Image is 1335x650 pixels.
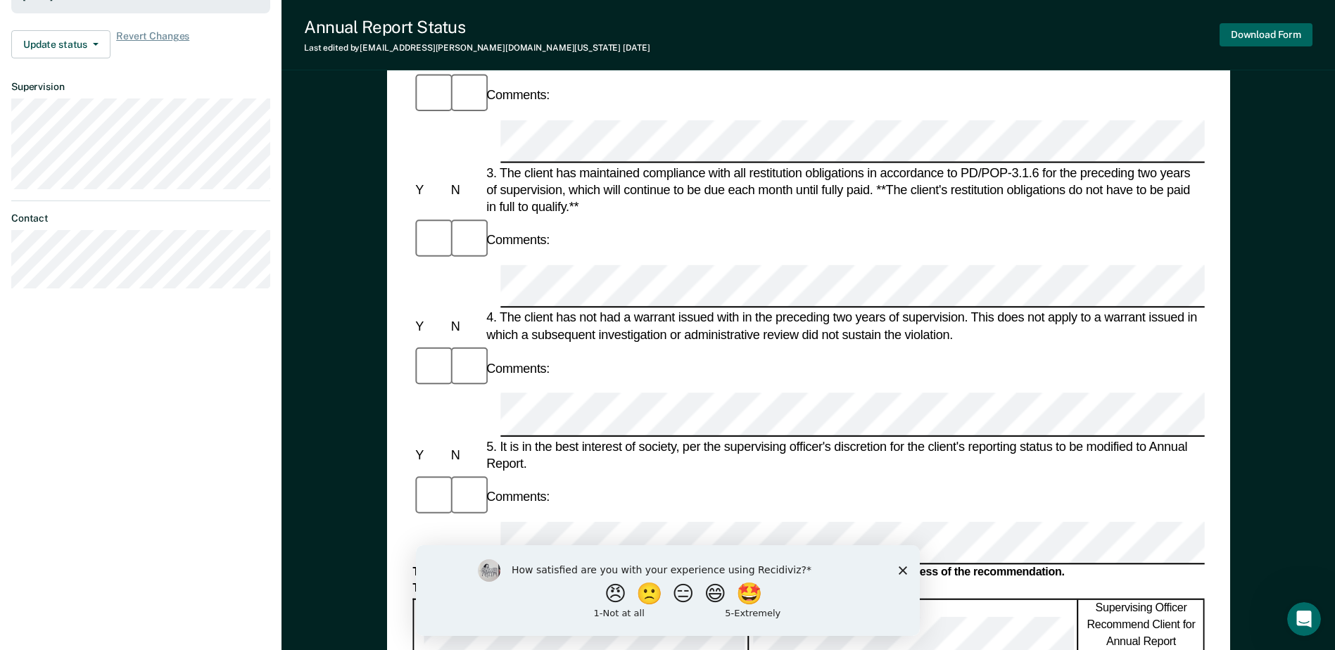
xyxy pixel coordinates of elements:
[412,582,1204,597] div: The Region Director will make the final decision regarding the client's Annual Report eligibility
[448,446,483,463] div: N
[11,30,110,58] button: Update status
[412,318,448,335] div: Y
[416,545,920,636] iframe: Survey by Kim from Recidiviz
[483,488,552,505] div: Comments:
[483,360,552,377] div: Comments:
[116,30,189,58] span: Revert Changes
[448,318,483,335] div: N
[1287,602,1321,636] iframe: Intercom live chat
[483,310,1205,343] div: 4. The client has not had a warrant issued with in the preceding two years of supervision. This d...
[412,181,448,198] div: Y
[412,446,448,463] div: Y
[483,87,552,103] div: Comments:
[304,17,650,37] div: Annual Report Status
[483,438,1205,471] div: 5. It is in the best interest of society, per the supervising officer's discretion for the client...
[11,81,270,93] dt: Supervision
[623,43,650,53] span: [DATE]
[1220,23,1312,46] button: Download Form
[304,43,650,53] div: Last edited by [EMAIL_ADDRESS][PERSON_NAME][DOMAIN_NAME][US_STATE]
[11,212,270,224] dt: Contact
[448,181,483,198] div: N
[483,231,552,248] div: Comments:
[412,566,1204,580] div: This form should be forwarded through the supervising officer's entire chain of command, regardle...
[483,164,1205,215] div: 3. The client has maintained compliance with all restitution obligations in accordance to PD/POP-...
